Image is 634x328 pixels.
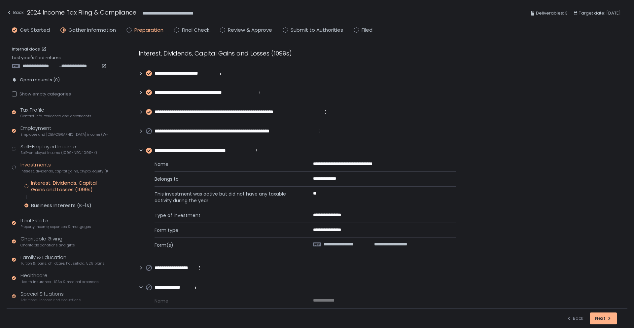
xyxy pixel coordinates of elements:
h1: 2024 Income Tax Filing & Compliance [27,8,136,17]
div: Special Situations [20,290,81,303]
span: Form(s) [155,242,297,248]
span: Open requests (0) [20,77,60,83]
span: Preparation [134,26,163,34]
div: Business Interests (K-1s) [31,202,91,209]
span: Tuition & loans, childcare, household, 529 plans [20,261,105,266]
span: Filed [362,26,372,34]
button: Back [7,8,24,19]
span: Type of investment [155,212,297,219]
div: Charitable Giving [20,235,75,248]
div: Employment [20,125,108,137]
span: Contact info, residence, and dependents [20,114,91,119]
span: Property income, expenses & mortgages [20,224,91,229]
span: Final Check [182,26,209,34]
span: Target date: [DATE] [579,9,621,17]
a: Internal docs [12,46,48,52]
span: Deliverables: 3 [536,9,568,17]
div: Investments [20,161,108,174]
div: Self-Employed Income [20,143,97,156]
span: This investment was active but did not have any taxable activity during the year [155,191,297,204]
span: Get Started [20,26,50,34]
span: Self-employed income (1099-NEC, 1099-K) [20,150,97,155]
div: Tax Profile [20,106,91,119]
div: Next [595,315,612,321]
span: Health insurance, HSAs & medical expenses [20,279,99,284]
span: Name [155,298,297,304]
button: Next [590,312,617,324]
div: Healthcare [20,272,99,284]
span: Review & Approve [228,26,272,34]
div: Back [7,9,24,17]
button: Back [566,312,583,324]
span: Gather Information [68,26,116,34]
div: Last year's filed returns [12,55,108,69]
div: Interest, Dividends, Capital Gains and Losses (1099s) [139,49,456,58]
span: Charitable donations and gifts [20,243,75,248]
span: Form type [155,227,297,234]
span: Belongs to [155,176,297,182]
div: Interest, Dividends, Capital Gains and Losses (1099s) [31,180,108,193]
div: Back [566,315,583,321]
span: Additional income and deductions [20,298,81,303]
div: Real Estate [20,217,91,230]
div: Family & Education [20,254,105,266]
span: Submit to Authorities [291,26,343,34]
span: Name [155,161,297,167]
span: Interest, dividends, capital gains, crypto, equity (1099s, K-1s) [20,169,108,174]
span: Employee and [DEMOGRAPHIC_DATA] income (W-2s) [20,132,108,137]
